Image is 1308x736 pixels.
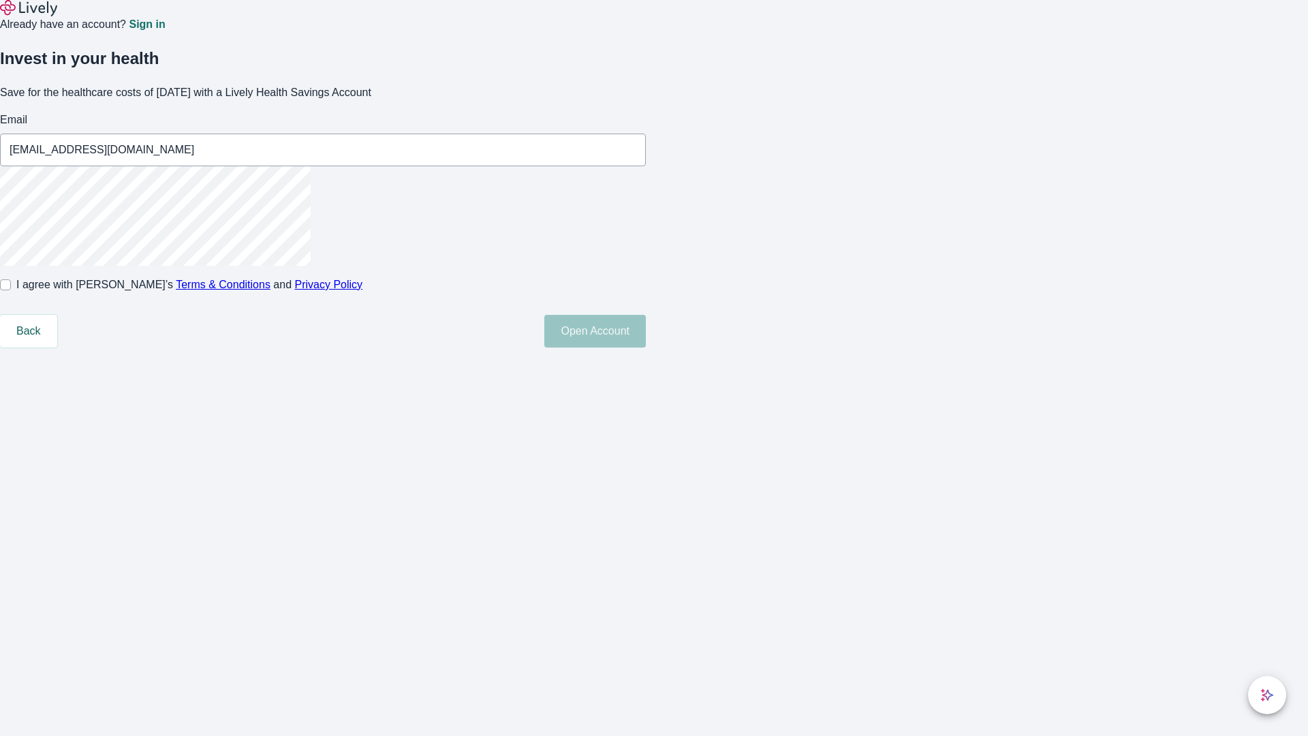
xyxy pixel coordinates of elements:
[129,19,165,30] a: Sign in
[1248,676,1286,714] button: chat
[176,279,270,290] a: Terms & Conditions
[295,279,363,290] a: Privacy Policy
[1260,688,1274,702] svg: Lively AI Assistant
[16,277,362,293] span: I agree with [PERSON_NAME]’s and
